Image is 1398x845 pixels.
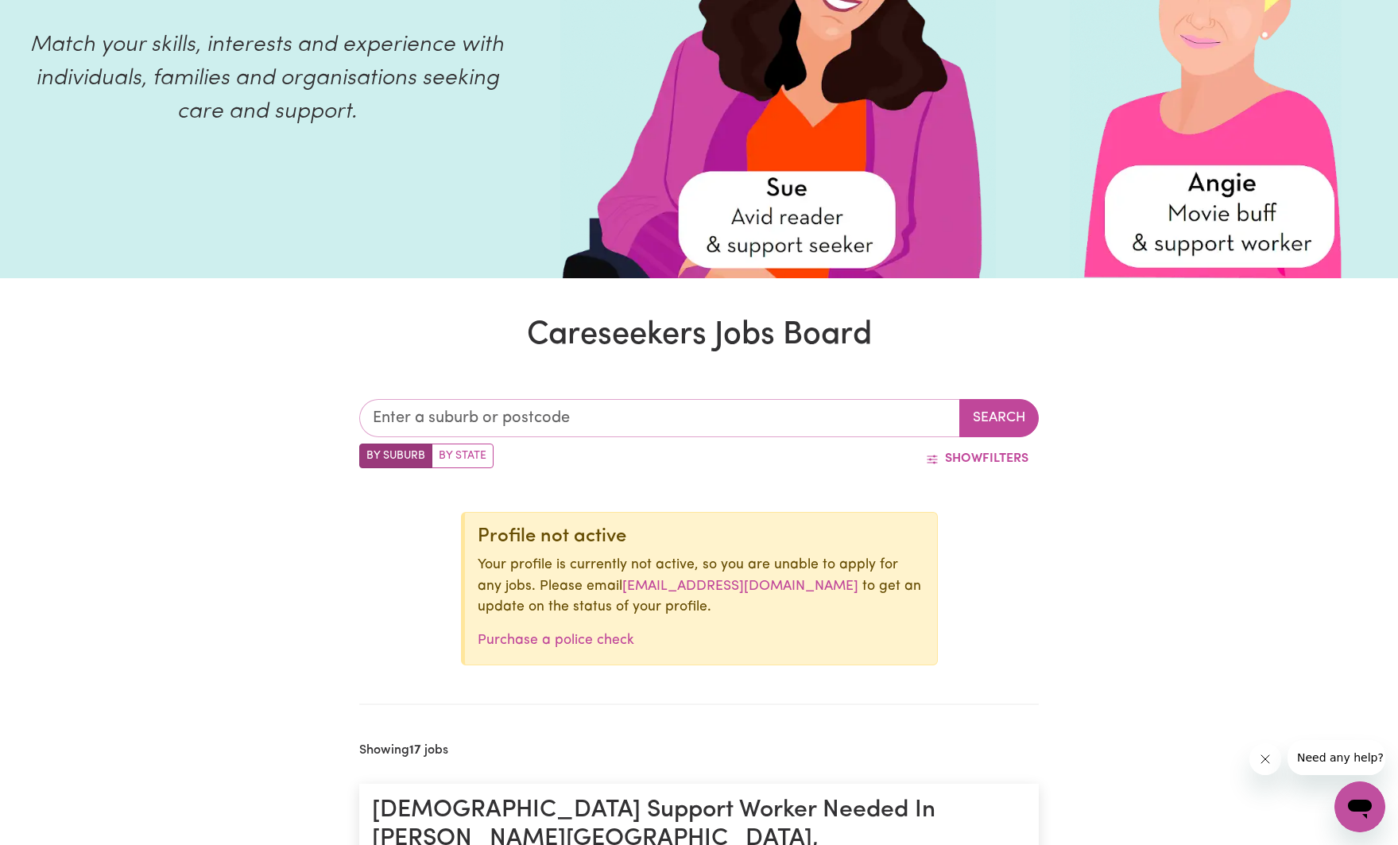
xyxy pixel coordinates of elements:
button: ShowFilters [916,444,1039,474]
label: Search by suburb/post code [359,444,432,468]
iframe: Close message [1249,743,1281,775]
input: Enter a suburb or postcode [359,399,961,437]
b: 17 [409,744,421,757]
span: Show [945,452,982,465]
h2: Showing jobs [359,743,448,758]
a: [EMAIL_ADDRESS][DOMAIN_NAME] [622,579,858,593]
p: Your profile is currently not active, so you are unable to apply for any jobs. Please email to ge... [478,555,924,618]
label: Search by state [432,444,494,468]
p: Match your skills, interests and experience with individuals, families and organisations seeking ... [19,29,516,129]
iframe: Message from company [1288,740,1385,775]
div: Profile not active [478,525,924,548]
button: Search [959,399,1039,437]
a: Purchase a police check [478,634,634,647]
iframe: Button to launch messaging window [1334,781,1385,832]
